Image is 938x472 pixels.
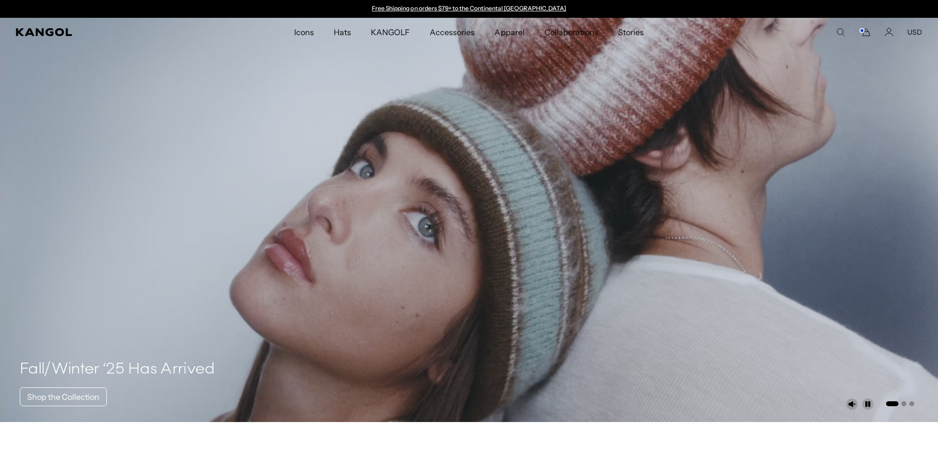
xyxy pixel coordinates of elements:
a: Accessories [420,18,485,47]
span: Collaborations [544,18,598,47]
h4: Fall/Winter ‘25 Has Arrived [20,360,215,379]
button: USD [907,28,922,37]
span: Apparel [494,18,524,47]
a: Icons [284,18,324,47]
a: Stories [608,18,654,47]
span: Hats [334,18,351,47]
a: Collaborations [535,18,608,47]
a: Account [885,28,893,37]
slideshow-component: Announcement bar [367,5,571,13]
ul: Select a slide to show [885,399,914,407]
a: Hats [324,18,361,47]
button: Go to slide 1 [886,401,898,406]
a: KANGOLF [361,18,420,47]
span: Icons [294,18,314,47]
div: Announcement [367,5,571,13]
button: Cart [859,28,871,37]
span: Accessories [430,18,475,47]
div: 1 of 2 [367,5,571,13]
span: Stories [618,18,644,47]
a: Kangol [16,28,195,36]
button: Pause [862,398,874,410]
a: Shop the Collection [20,387,107,406]
summary: Search here [836,28,845,37]
a: Free Shipping on orders $79+ to the Continental [GEOGRAPHIC_DATA] [372,4,566,12]
button: Unmute [846,398,858,410]
a: Apparel [485,18,534,47]
button: Go to slide 2 [901,401,906,406]
button: Go to slide 3 [909,401,914,406]
span: KANGOLF [371,18,410,47]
